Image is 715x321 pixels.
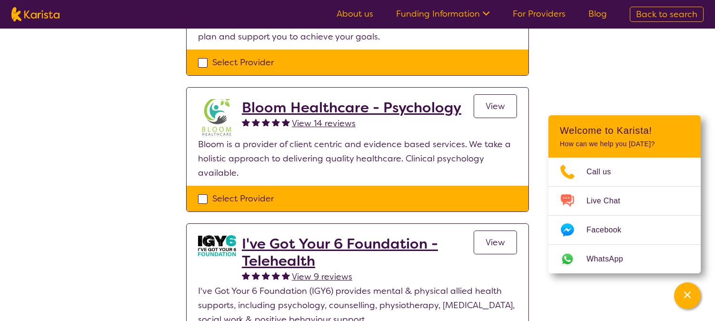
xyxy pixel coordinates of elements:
button: Channel Menu [674,282,701,309]
a: Blog [588,8,607,20]
img: aw0qclyvxjfem2oefjis.jpg [198,235,236,256]
span: View [486,237,505,248]
span: View 14 reviews [292,118,356,129]
img: fullstar [272,118,280,126]
img: fullstar [252,271,260,280]
span: Back to search [636,9,697,20]
a: Bloom Healthcare - Psychology [242,99,461,116]
span: View [486,100,505,112]
img: fullstar [242,271,250,280]
img: fullstar [252,118,260,126]
a: Funding Information [396,8,490,20]
img: Karista logo [11,7,60,21]
img: fullstar [262,118,270,126]
span: Facebook [586,223,633,237]
a: For Providers [513,8,566,20]
img: fullstar [282,271,290,280]
div: Channel Menu [548,115,701,273]
img: fullstar [242,118,250,126]
h2: Welcome to Karista! [560,125,689,136]
a: About us [337,8,373,20]
p: How can we help you [DATE]? [560,140,689,148]
img: fullstar [262,271,270,280]
a: View [474,94,517,118]
a: I've Got Your 6 Foundation - Telehealth [242,235,474,270]
span: Live Chat [586,194,632,208]
p: Bloom is a provider of client centric and evidence based services. We take a holistic approach to... [198,137,517,180]
a: Web link opens in a new tab. [548,245,701,273]
span: WhatsApp [586,252,635,266]
img: fullstar [272,271,280,280]
a: View [474,231,517,254]
a: View 9 reviews [292,270,352,284]
img: fullstar [282,118,290,126]
a: Back to search [630,7,704,22]
ul: Choose channel [548,158,701,273]
span: View 9 reviews [292,271,352,282]
img: klsknef2cimwwz0wtkey.jpg [198,99,236,137]
a: View 14 reviews [292,116,356,130]
span: Call us [586,165,623,179]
